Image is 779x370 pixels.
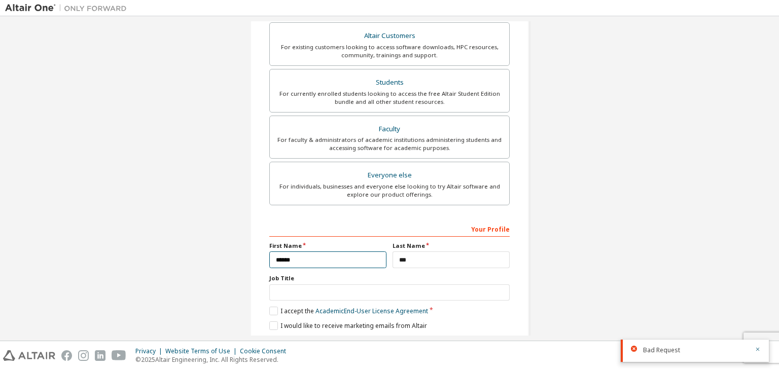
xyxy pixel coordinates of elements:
[269,242,386,250] label: First Name
[269,321,427,330] label: I would like to receive marketing emails from Altair
[315,307,428,315] a: Academic End-User License Agreement
[276,122,503,136] div: Faculty
[393,242,510,250] label: Last Name
[61,350,72,361] img: facebook.svg
[276,76,503,90] div: Students
[5,3,132,13] img: Altair One
[276,136,503,152] div: For faculty & administrators of academic institutions administering students and accessing softwa...
[269,220,510,237] div: Your Profile
[276,182,503,199] div: For individuals, businesses and everyone else looking to try Altair software and explore our prod...
[269,307,428,315] label: I accept the
[78,350,89,361] img: instagram.svg
[165,347,240,355] div: Website Terms of Use
[276,29,503,43] div: Altair Customers
[112,350,126,361] img: youtube.svg
[269,274,510,282] label: Job Title
[135,355,292,364] p: © 2025 Altair Engineering, Inc. All Rights Reserved.
[95,350,105,361] img: linkedin.svg
[276,43,503,59] div: For existing customers looking to access software downloads, HPC resources, community, trainings ...
[135,347,165,355] div: Privacy
[643,346,680,354] span: Bad Request
[240,347,292,355] div: Cookie Consent
[3,350,55,361] img: altair_logo.svg
[276,168,503,182] div: Everyone else
[276,90,503,106] div: For currently enrolled students looking to access the free Altair Student Edition bundle and all ...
